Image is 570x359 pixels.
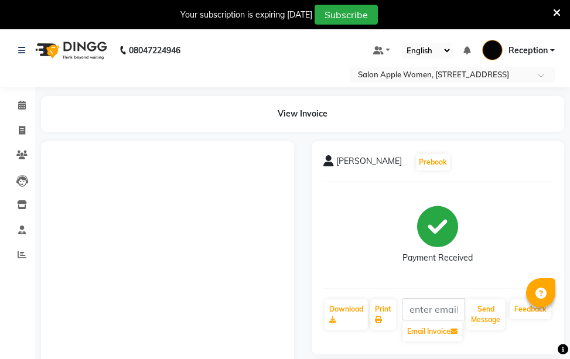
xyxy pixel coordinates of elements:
div: Payment Received [402,252,473,264]
a: Print [370,299,396,330]
button: Prebook [416,154,450,170]
button: Send Message [466,299,505,330]
a: Feedback [510,299,551,319]
img: Reception [482,40,503,60]
b: 08047224946 [129,34,180,67]
span: Reception [508,45,548,57]
iframe: chat widget [521,312,558,347]
input: enter email [402,298,466,320]
button: Subscribe [315,5,378,25]
span: [PERSON_NAME] [336,155,402,172]
div: View Invoice [41,96,564,132]
a: Download [325,299,368,330]
img: logo [30,34,110,67]
button: Email Invoice [402,322,462,341]
div: Your subscription is expiring [DATE] [180,9,312,21]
